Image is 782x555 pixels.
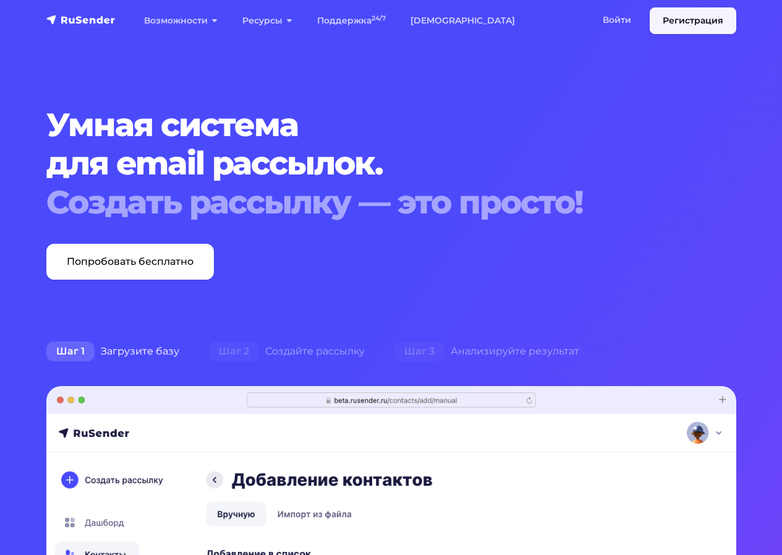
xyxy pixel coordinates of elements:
a: Регистрация [650,7,736,34]
a: Поддержка24/7 [305,8,398,33]
div: Загрузите базу [32,339,194,364]
a: Попробовать бесплатно [46,244,214,280]
div: Анализируйте результат [380,339,594,364]
span: Шаг 2 [209,342,259,361]
div: Создайте рассылку [194,339,380,364]
span: Шаг 1 [46,342,95,361]
h1: Умная система для email рассылок. [46,106,736,222]
img: RuSender [46,14,116,26]
sup: 24/7 [372,14,386,22]
a: [DEMOGRAPHIC_DATA] [398,8,527,33]
a: Возможности [132,8,230,33]
div: Создать рассылку — это просто! [46,183,736,222]
span: Шаг 3 [394,342,444,361]
a: Войти [590,7,644,33]
a: Ресурсы [230,8,305,33]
